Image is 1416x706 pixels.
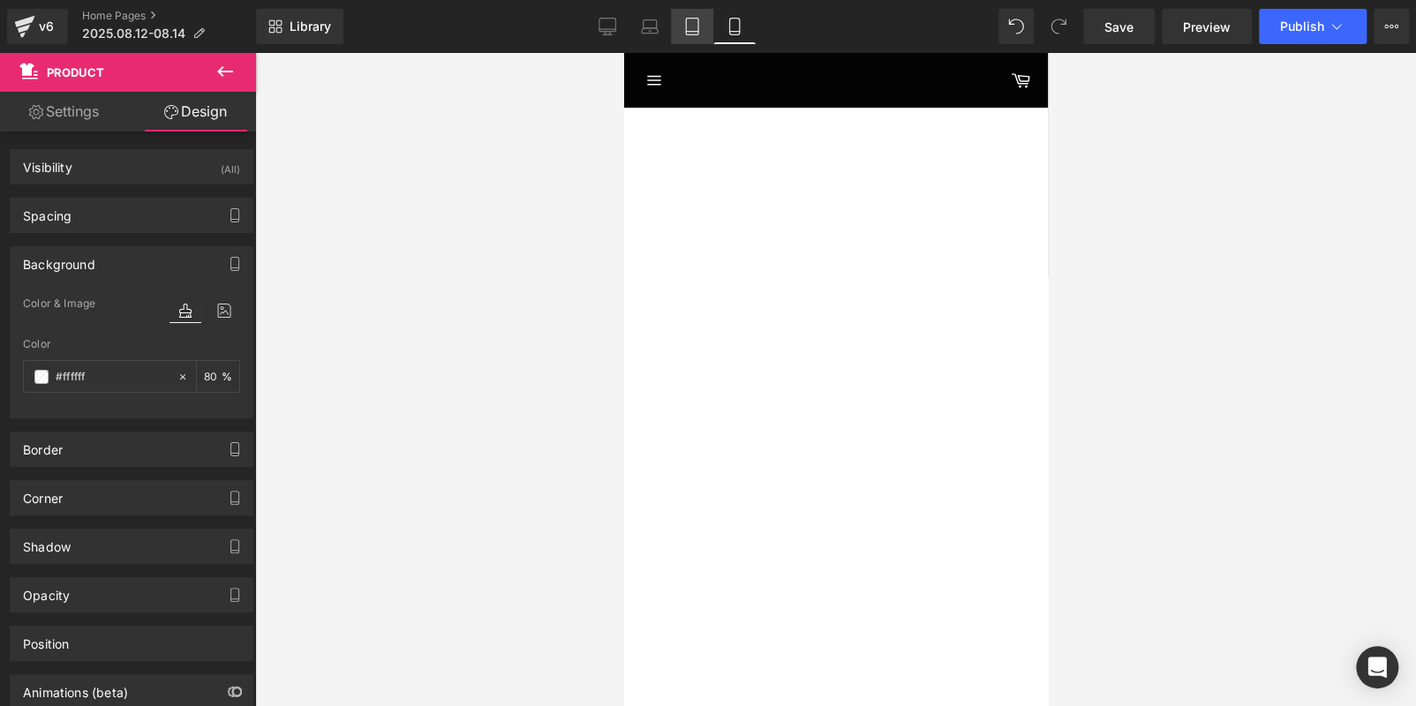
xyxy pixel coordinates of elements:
div: % [197,361,239,392]
div: v6 [35,15,57,38]
a: Tablet [671,9,713,44]
span: Publish [1280,19,1324,34]
div: Shadow [23,529,71,554]
button: More [1374,9,1409,44]
span: 2025.08.12-08.14 [82,26,185,41]
div: Spacing [23,199,72,223]
div: Visibility [23,150,72,175]
a: Preview [1162,9,1252,44]
span: Color & Image [23,297,95,310]
div: Border [23,432,63,457]
div: Position [23,627,69,651]
a: New Library [256,9,343,44]
a: Laptop [629,9,671,44]
div: Opacity [23,578,70,603]
a: Home Pages [82,9,256,23]
span: Library [290,19,331,34]
button: Undo [998,9,1034,44]
input: Color [56,367,169,387]
div: Corner [23,481,63,506]
span: Preview [1183,18,1231,36]
a: Desktop [586,9,629,44]
div: Color [23,338,240,350]
div: Open Intercom Messenger [1356,646,1398,688]
a: v6 [7,9,68,44]
div: Animations (beta) [23,675,128,700]
div: (All) [221,150,240,179]
a: Mobile [713,9,756,44]
button: Publish [1259,9,1367,44]
button: Redo [1041,9,1076,44]
a: Design [132,92,260,131]
span: Product [47,65,104,79]
span: Save [1104,18,1134,36]
iframe: To enrich screen reader interactions, please activate Accessibility in Grammarly extension settings [624,53,1048,706]
div: Background [23,247,95,272]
